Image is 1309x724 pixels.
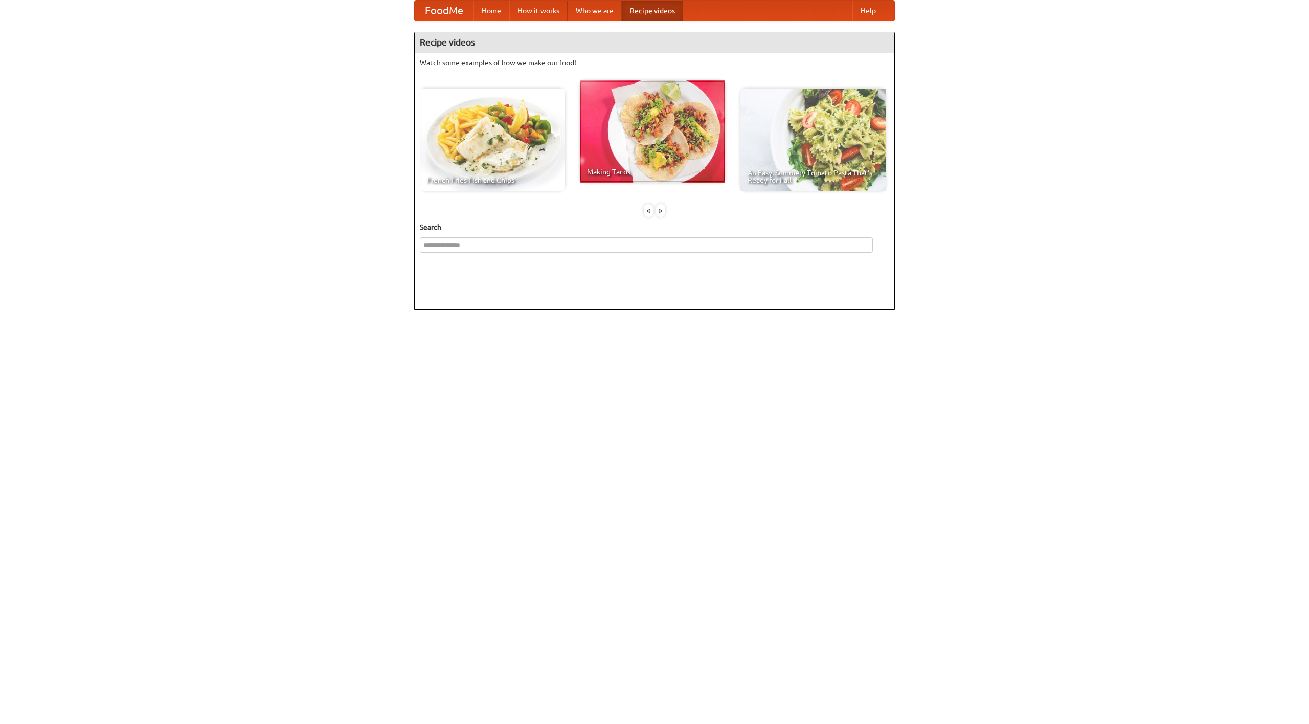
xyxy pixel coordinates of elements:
[473,1,509,21] a: Home
[587,168,718,175] span: Making Tacos
[748,169,878,184] span: An Easy, Summery Tomato Pasta That's Ready for Fall
[656,204,665,217] div: »
[415,1,473,21] a: FoodMe
[509,1,568,21] a: How it works
[420,89,565,191] a: French Fries Fish and Chips
[427,177,558,184] span: French Fries Fish and Chips
[740,89,886,191] a: An Easy, Summery Tomato Pasta That's Ready for Fall
[420,222,889,232] h5: Search
[852,1,884,21] a: Help
[622,1,683,21] a: Recipe videos
[644,204,653,217] div: «
[415,32,894,53] h4: Recipe videos
[420,58,889,68] p: Watch some examples of how we make our food!
[580,80,725,183] a: Making Tacos
[568,1,622,21] a: Who we are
